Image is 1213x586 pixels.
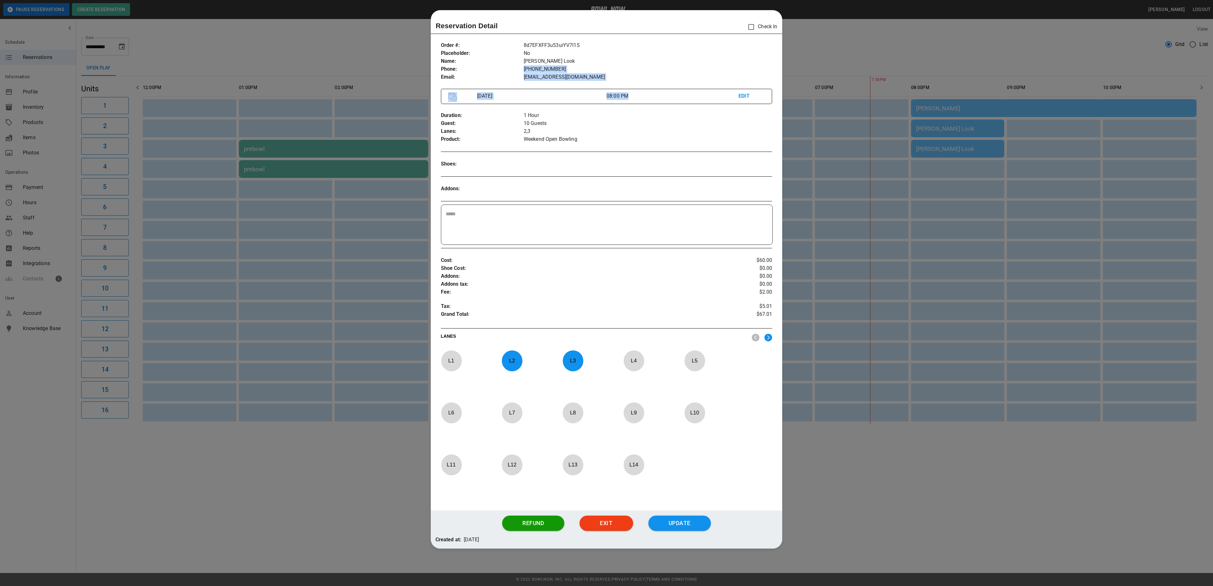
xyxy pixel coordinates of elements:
p: Fee : [441,288,717,296]
p: [DATE] [464,536,479,544]
p: Lanes : [441,127,524,135]
p: L 10 [684,405,705,420]
p: 08:00 PM [606,92,738,100]
p: L 11 [441,457,462,472]
p: EDIT [738,92,765,100]
p: Guest : [441,120,524,127]
p: Placeholder : [441,49,524,57]
p: L 2 [502,353,522,368]
p: L 12 [502,457,522,472]
button: Update [648,516,711,531]
p: L 3 [562,353,583,368]
p: 2,3 [524,127,772,135]
button: Refund [502,516,564,531]
p: $0.00 [717,264,772,272]
p: Created at: [436,536,462,544]
p: Check In [744,20,777,34]
p: [PHONE_NUMBER] [524,65,772,73]
img: nav_left.svg [752,334,759,342]
p: $5.01 [717,303,772,310]
p: Email : [441,73,524,81]
p: $60.00 [717,257,772,264]
p: Product : [441,135,524,143]
p: L 5 [684,353,705,368]
p: $2.00 [717,288,772,296]
p: 10 Guests [524,120,772,127]
p: Duration : [441,112,524,120]
p: L 6 [441,405,462,420]
p: Shoes : [441,160,524,168]
img: right.svg [764,334,772,342]
p: [EMAIL_ADDRESS][DOMAIN_NAME] [524,73,772,81]
p: [DATE] [475,92,606,100]
p: LANES [441,333,747,342]
p: $0.00 [717,280,772,288]
p: L 7 [502,405,522,420]
p: No [524,49,772,57]
p: Addons : [441,185,524,193]
p: L 1 [441,353,462,368]
p: Cost : [441,257,717,264]
p: L 4 [623,353,644,368]
button: Exit [580,516,633,531]
p: L 13 [562,457,583,472]
p: [PERSON_NAME] Look [524,57,772,65]
p: Reservation Detail [436,21,498,31]
img: Vector [448,92,457,101]
p: Weekend Open Bowling [524,135,772,143]
p: L 9 [623,405,644,420]
p: Tax : [441,303,717,310]
p: Addons tax : [441,280,717,288]
p: Shoe Cost : [441,264,717,272]
p: Grand Total : [441,310,717,320]
p: 8d7EFXFF3u53uiYV7I1S [524,42,772,49]
p: Name : [441,57,524,65]
p: 1 Hour [524,112,772,120]
p: L 14 [623,457,644,472]
p: L 8 [562,405,583,420]
p: Order # : [441,42,524,49]
p: Phone : [441,65,524,73]
p: Addons : [441,272,717,280]
p: $67.01 [717,310,772,320]
p: $0.00 [717,272,772,280]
